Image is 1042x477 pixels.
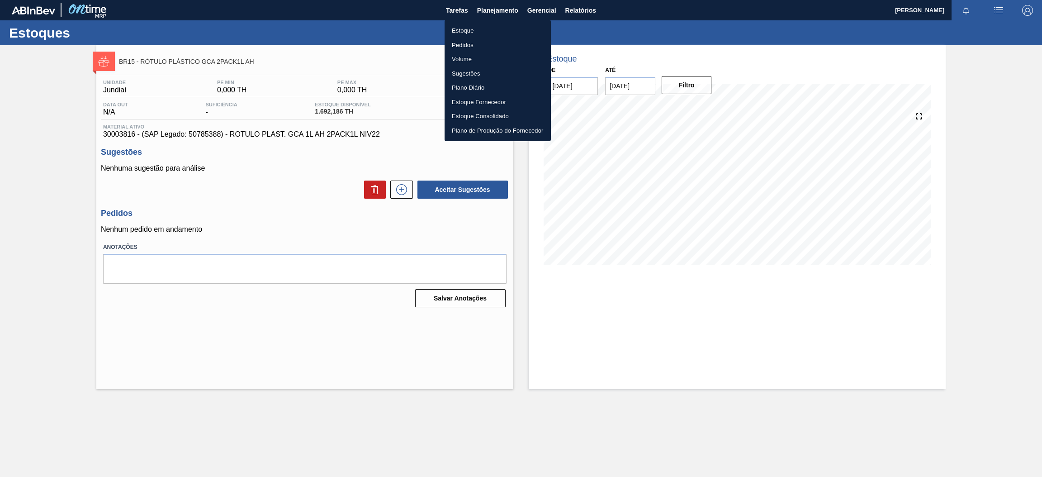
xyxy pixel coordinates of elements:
a: Estoque Fornecedor [445,95,551,110]
a: Plano Diário [445,81,551,95]
a: Sugestões [445,67,551,81]
a: Plano de Produção do Fornecedor [445,124,551,138]
a: Estoque Consolidado [445,109,551,124]
a: Pedidos [445,38,551,52]
a: Volume [445,52,551,67]
a: Estoque [445,24,551,38]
